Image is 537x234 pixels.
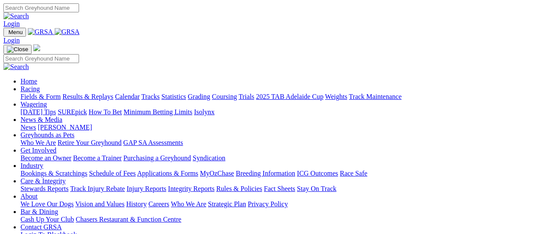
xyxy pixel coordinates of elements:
[21,139,56,146] a: Who We Are
[21,177,66,185] a: Care & Integrity
[21,223,62,231] a: Contact GRSA
[3,3,79,12] input: Search
[21,93,534,101] div: Racing
[33,44,40,51] img: logo-grsa-white.png
[55,28,80,36] img: GRSA
[21,200,534,208] div: About
[248,200,288,208] a: Privacy Policy
[62,93,113,100] a: Results & Replays
[212,93,237,100] a: Coursing
[73,154,122,162] a: Become a Trainer
[3,28,26,37] button: Toggle navigation
[21,131,74,139] a: Greyhounds as Pets
[216,185,262,192] a: Rules & Policies
[21,216,534,223] div: Bar & Dining
[21,170,534,177] div: Industry
[3,63,29,71] img: Search
[340,170,367,177] a: Race Safe
[168,185,214,192] a: Integrity Reports
[21,193,38,200] a: About
[21,116,62,123] a: News & Media
[9,29,23,35] span: Menu
[123,108,192,116] a: Minimum Betting Limits
[21,185,534,193] div: Care & Integrity
[3,20,20,27] a: Login
[21,185,68,192] a: Stewards Reports
[193,154,225,162] a: Syndication
[161,93,186,100] a: Statistics
[21,124,534,131] div: News & Media
[3,54,79,63] input: Search
[21,154,71,162] a: Become an Owner
[297,170,338,177] a: ICG Outcomes
[58,139,122,146] a: Retire Your Greyhound
[75,200,124,208] a: Vision and Values
[21,124,36,131] a: News
[21,101,47,108] a: Wagering
[21,208,58,215] a: Bar & Dining
[148,200,169,208] a: Careers
[21,139,534,147] div: Greyhounds as Pets
[297,185,336,192] a: Stay On Track
[3,37,20,44] a: Login
[325,93,347,100] a: Weights
[58,108,87,116] a: SUREpick
[21,216,74,223] a: Cash Up Your Club
[188,93,210,100] a: Grading
[89,108,122,116] a: How To Bet
[28,28,53,36] img: GRSA
[21,78,37,85] a: Home
[126,185,166,192] a: Injury Reports
[89,170,135,177] a: Schedule of Fees
[21,108,56,116] a: [DATE] Tips
[21,147,56,154] a: Get Involved
[256,93,323,100] a: 2025 TAB Adelaide Cup
[208,200,246,208] a: Strategic Plan
[137,170,198,177] a: Applications & Forms
[115,93,140,100] a: Calendar
[3,12,29,20] img: Search
[3,45,32,54] button: Toggle navigation
[21,154,534,162] div: Get Involved
[126,200,147,208] a: History
[21,108,534,116] div: Wagering
[349,93,402,100] a: Track Maintenance
[21,162,43,169] a: Industry
[21,93,61,100] a: Fields & Form
[7,46,28,53] img: Close
[171,200,206,208] a: Who We Are
[21,170,87,177] a: Bookings & Scratchings
[200,170,234,177] a: MyOzChase
[123,139,183,146] a: GAP SA Assessments
[194,108,214,116] a: Isolynx
[123,154,191,162] a: Purchasing a Greyhound
[70,185,125,192] a: Track Injury Rebate
[38,124,92,131] a: [PERSON_NAME]
[76,216,181,223] a: Chasers Restaurant & Function Centre
[141,93,160,100] a: Tracks
[264,185,295,192] a: Fact Sheets
[238,93,254,100] a: Trials
[21,200,73,208] a: We Love Our Dogs
[21,85,40,92] a: Racing
[236,170,295,177] a: Breeding Information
